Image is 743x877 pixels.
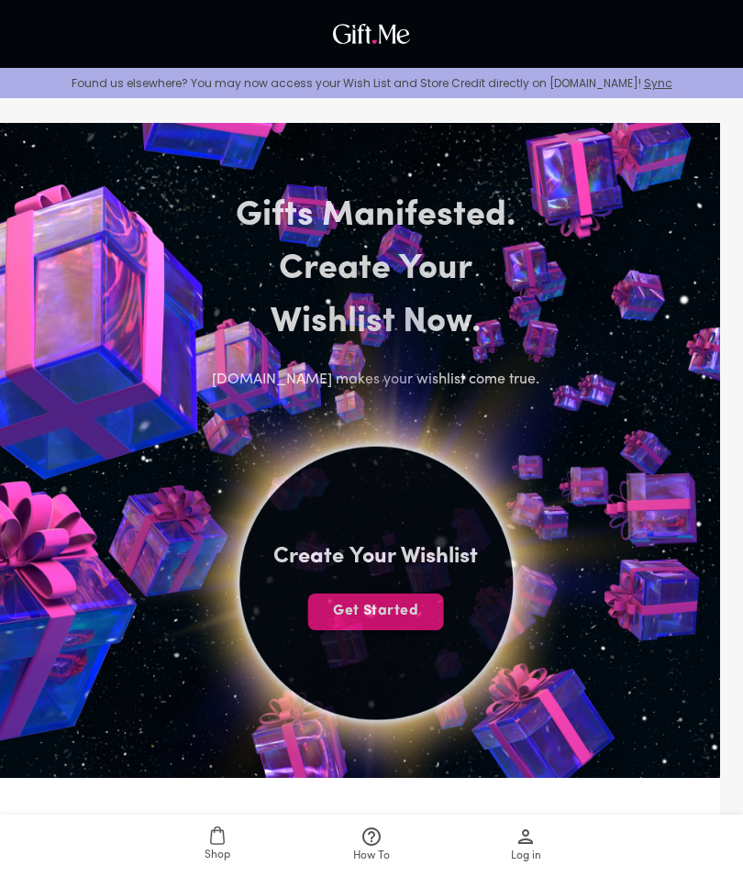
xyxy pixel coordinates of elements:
[205,847,230,864] span: Shop
[644,75,672,91] a: Sync
[308,594,444,630] button: Get Started
[353,848,390,865] span: How To
[15,75,728,91] p: Found us elsewhere? You may now access your Wish List and Store Credit directly on [DOMAIN_NAME]!
[328,19,415,49] img: GiftMe Logo
[185,190,567,243] h2: Gifts Manifested.
[308,601,444,621] span: Get Started
[273,542,478,572] h4: Create Your Wishlist
[449,815,603,877] a: Log in
[294,815,449,877] a: How To
[140,815,294,877] a: Shop
[511,848,541,865] span: Log in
